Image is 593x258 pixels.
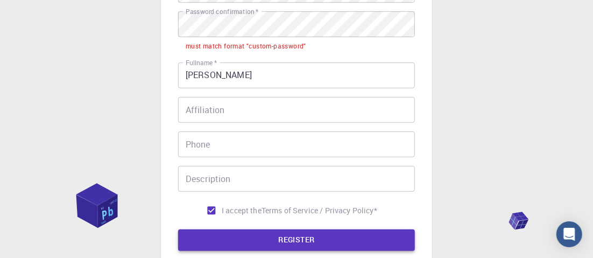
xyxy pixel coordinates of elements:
div: Open Intercom Messenger [556,221,582,247]
div: must match format "custom-password" [186,41,306,52]
button: REGISTER [178,229,415,251]
label: Fullname [186,58,217,67]
label: Password confirmation [186,7,258,16]
a: Terms of Service / Privacy Policy* [262,205,377,216]
span: I accept the [222,205,262,216]
p: Terms of Service / Privacy Policy * [262,205,377,216]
